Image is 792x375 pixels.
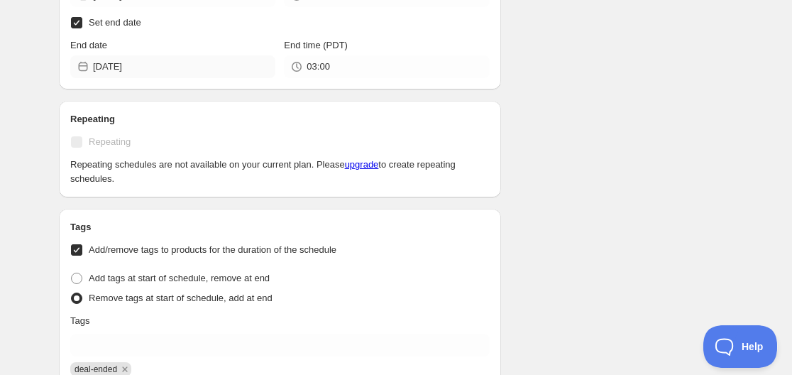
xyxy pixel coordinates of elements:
[70,314,89,328] p: Tags
[345,159,379,170] a: upgrade
[70,220,490,234] h2: Tags
[89,273,270,283] span: Add tags at start of schedule, remove at end
[70,40,107,50] span: End date
[70,158,490,186] p: Repeating schedules are not available on your current plan. Please to create repeating schedules.
[89,17,141,28] span: Set end date
[284,40,348,50] span: End time (PDT)
[703,325,778,368] iframe: Toggle Customer Support
[70,112,490,126] h2: Repeating
[89,136,131,147] span: Repeating
[89,244,336,255] span: Add/remove tags to products for the duration of the schedule
[89,293,273,303] span: Remove tags at start of schedule, add at end
[75,364,117,374] span: deal-ended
